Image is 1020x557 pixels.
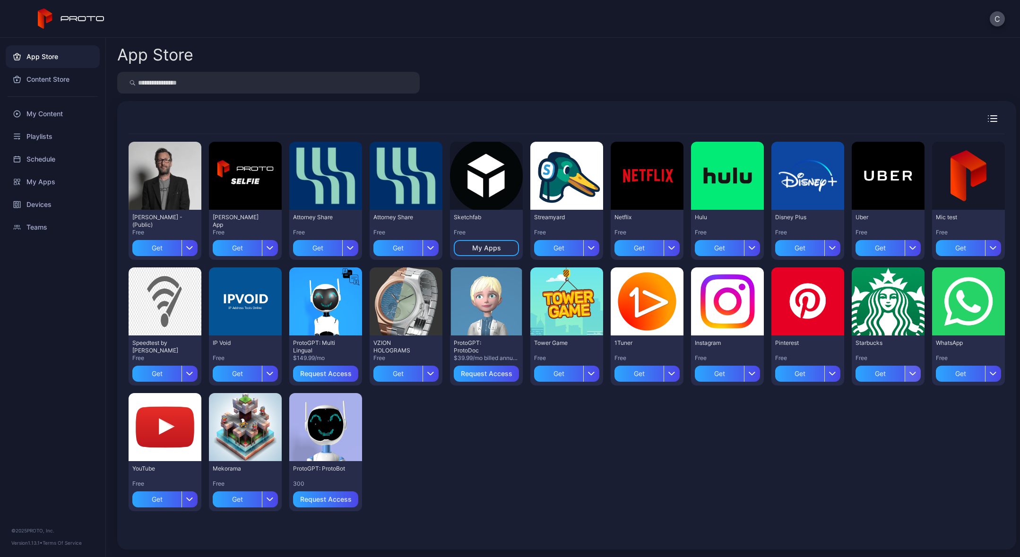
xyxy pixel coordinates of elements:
button: Get [695,362,760,382]
div: WhatsApp [936,339,988,347]
div: Uber [856,214,908,221]
div: Disney Plus [775,214,827,221]
div: Sketchfab [454,214,506,221]
div: Free [132,229,198,236]
button: Get [936,362,1001,382]
div: Starbucks [856,339,908,347]
div: Get [775,366,824,382]
button: Get [213,488,278,507]
div: Free [534,229,599,236]
div: $149.99/mo [293,354,358,362]
div: Get [856,240,905,256]
button: Get [293,236,358,256]
div: Request Access [461,370,512,377]
button: Request Access [293,491,358,507]
div: 1Tuner [614,339,666,347]
div: App Store [6,45,100,68]
div: Get [695,366,744,382]
div: Get [293,240,342,256]
div: Get [213,366,262,382]
button: Get [534,362,599,382]
div: Free [293,229,358,236]
div: Mic test [936,214,988,221]
div: IP Void [213,339,265,347]
div: Get [213,240,262,256]
button: Get [373,236,439,256]
div: Free [695,229,760,236]
button: Get [132,488,198,507]
div: Get [132,491,182,507]
div: Free [213,480,278,488]
div: Free [775,354,840,362]
div: ProtoGPT: Multi Lingual [293,339,345,354]
div: My Apps [472,244,501,252]
button: My Apps [454,240,519,256]
div: Free [695,354,760,362]
button: Get [856,236,921,256]
div: Free [936,354,1001,362]
button: Get [132,236,198,256]
div: Free [132,354,198,362]
a: My Content [6,103,100,125]
div: Free [373,229,439,236]
div: Speedtest by Ookla [132,339,184,354]
div: Attorney Share [373,214,425,221]
button: Get [213,236,278,256]
button: Get [534,236,599,256]
div: ProtoGPT: ProtoDoc [454,339,506,354]
div: 300 [293,480,358,488]
div: Get [856,366,905,382]
div: $39.99/mo billed annually [454,354,519,362]
div: Teams [6,216,100,239]
div: Free [132,480,198,488]
div: Get [775,240,824,256]
div: Hulu [695,214,747,221]
div: Get [614,366,664,382]
button: Get [614,236,680,256]
div: Get [132,366,182,382]
div: Pinterest [775,339,827,347]
div: Free [856,354,921,362]
div: Get [132,240,182,256]
div: Free [454,229,519,236]
a: Terms Of Service [43,540,82,546]
div: VZION HOLOGRAMS [373,339,425,354]
div: Free [614,229,680,236]
div: Free [213,229,278,236]
button: Get [132,362,198,382]
a: My Apps [6,171,100,193]
div: Tower Game [534,339,586,347]
div: Get [936,366,985,382]
div: YouTube [132,465,184,472]
div: Free [213,354,278,362]
button: Get [614,362,680,382]
div: Schedule [6,148,100,171]
div: David N Persona - (Public) [132,214,184,229]
span: Version 1.13.1 • [11,540,43,546]
div: © 2025 PROTO, Inc. [11,527,94,534]
button: Get [856,362,921,382]
a: Devices [6,193,100,216]
div: Get [373,366,423,382]
div: Get [534,366,583,382]
div: Get [534,240,583,256]
div: Get [213,491,262,507]
div: Get [936,240,985,256]
a: Playlists [6,125,100,148]
button: Request Access [454,366,519,382]
div: Request Access [300,370,352,377]
div: Free [614,354,680,362]
div: Mekorama [213,465,265,472]
div: Content Store [6,68,100,91]
div: Attorney Share [293,214,345,221]
div: Netflix [614,214,666,221]
div: Free [775,229,840,236]
div: Get [614,240,664,256]
button: Get [695,236,760,256]
button: Get [936,236,1001,256]
button: Request Access [293,366,358,382]
div: ProtoGPT: ProtoBot [293,465,345,472]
